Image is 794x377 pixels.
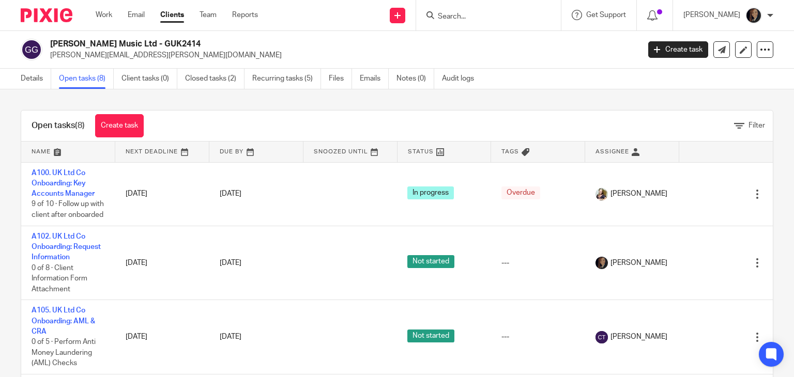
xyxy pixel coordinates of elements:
span: [PERSON_NAME] [610,332,667,342]
span: Overdue [501,186,540,199]
span: Not started [407,255,454,268]
a: Clients [160,10,184,20]
div: --- [501,258,575,268]
a: Work [96,10,112,20]
a: Email [128,10,145,20]
h2: [PERSON_NAME] Music Ltd - GUK2414 [50,39,516,50]
h1: Open tasks [32,120,85,131]
td: [DATE] [115,226,209,300]
a: A102. UK Ltd Co Onboarding: Request Information [32,233,101,261]
a: Audit logs [442,69,482,89]
td: [DATE] [115,162,209,226]
span: Filter [749,122,765,129]
span: Not started [407,329,454,342]
a: Open tasks (8) [59,69,114,89]
span: 0 of 5 · Perform Anti Money Laundering (AML) Checks [32,338,96,367]
span: Get Support [586,11,626,19]
p: [PERSON_NAME] [683,10,740,20]
span: [PERSON_NAME] [610,258,667,268]
span: [DATE] [220,259,241,266]
span: [DATE] [220,190,241,197]
a: Reports [232,10,258,20]
p: [PERSON_NAME][EMAIL_ADDRESS][PERSON_NAME][DOMAIN_NAME] [50,50,633,60]
span: In progress [407,186,454,199]
a: Details [21,69,51,89]
span: Status [408,149,434,154]
div: --- [501,332,575,342]
span: 0 of 8 · Client Information Form Attachment [32,264,87,293]
img: Karin%20-%20Pic%202.jpg [595,188,608,200]
a: A100. UK Ltd Co Onboarding: Key Accounts Manager [32,169,95,198]
img: Screenshot%202023-08-23%20174648.png [745,7,762,24]
img: Pixie [21,8,72,22]
a: Client tasks (0) [121,69,177,89]
span: 9 of 10 · Follow up with client after onboarded [32,201,104,219]
td: [DATE] [115,300,209,374]
a: Emails [360,69,389,89]
span: [DATE] [220,334,241,341]
a: Create task [648,41,708,58]
a: A105. UK Ltd Co Onboarding: AML & CRA [32,307,95,335]
a: Notes (0) [396,69,434,89]
img: svg%3E [21,39,42,60]
span: [PERSON_NAME] [610,189,667,199]
span: (8) [75,121,85,130]
a: Files [329,69,352,89]
img: Screenshot%202023-08-23%20174648.png [595,257,608,269]
a: Create task [95,114,144,137]
input: Search [437,12,530,22]
span: Snoozed Until [314,149,368,154]
a: Recurring tasks (5) [252,69,321,89]
img: svg%3E [595,331,608,343]
span: Tags [501,149,519,154]
a: Team [200,10,217,20]
a: Closed tasks (2) [185,69,245,89]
